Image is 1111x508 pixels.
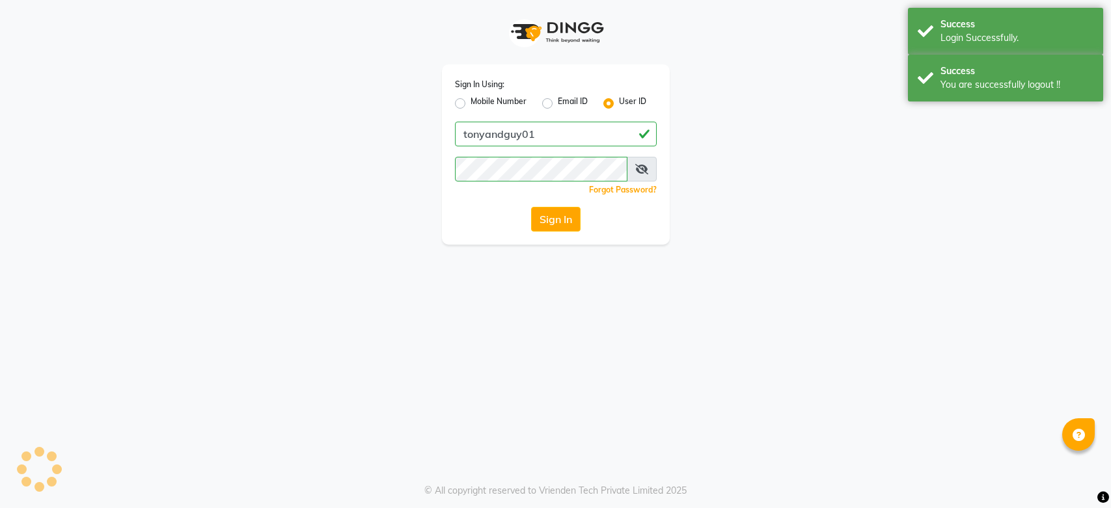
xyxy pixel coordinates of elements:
[589,185,657,194] a: Forgot Password?
[940,18,1093,31] div: Success
[455,122,657,146] input: Username
[619,96,646,111] label: User ID
[940,64,1093,78] div: Success
[455,79,504,90] label: Sign In Using:
[504,13,608,51] img: logo1.svg
[471,96,527,111] label: Mobile Number
[531,207,581,232] button: Sign In
[558,96,588,111] label: Email ID
[455,157,627,181] input: Username
[940,78,1093,92] div: You are successfully logout !!
[940,31,1093,45] div: Login Successfully.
